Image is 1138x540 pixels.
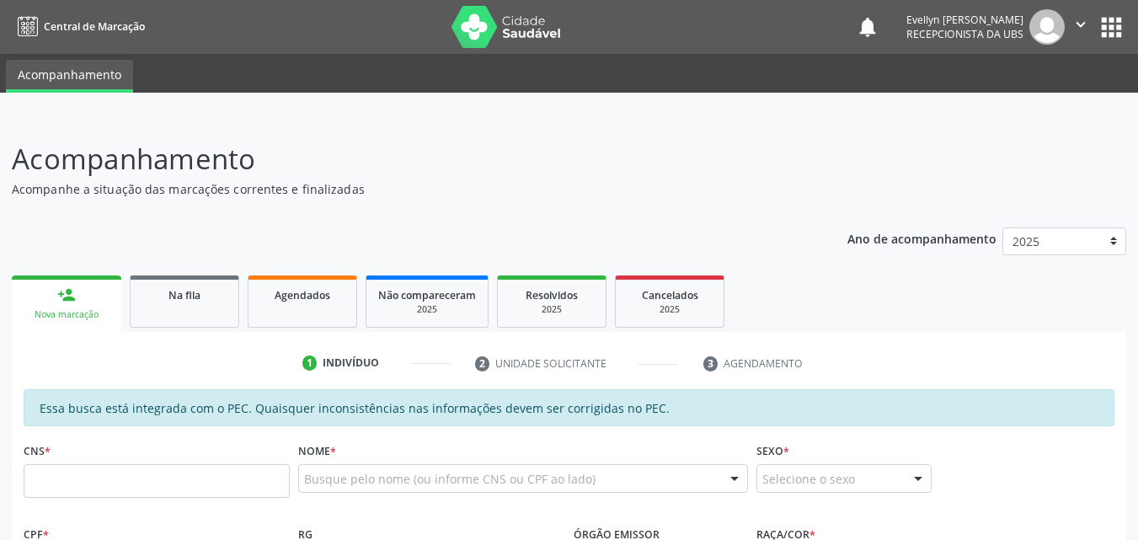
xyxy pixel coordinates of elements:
a: Acompanhamento [6,60,133,93]
div: person_add [57,286,76,304]
img: img [1029,9,1065,45]
div: Indivíduo [323,356,379,371]
div: Nova marcação [24,308,110,321]
p: Ano de acompanhamento [847,227,996,249]
span: Recepcionista da UBS [906,27,1023,41]
div: Essa busca está integrada com o PEC. Quaisquer inconsistências nas informações devem ser corrigid... [24,389,1114,426]
div: 2025 [510,303,594,316]
p: Acompanhamento [12,138,792,180]
span: Cancelados [642,288,698,302]
button:  [1065,9,1097,45]
div: Evellyn [PERSON_NAME] [906,13,1023,27]
span: Agendados [275,288,330,302]
label: Sexo [756,438,789,464]
button: notifications [856,15,879,39]
div: 2025 [378,303,476,316]
span: Central de Marcação [44,19,145,34]
span: Resolvidos [526,288,578,302]
i:  [1071,15,1090,34]
span: Na fila [168,288,200,302]
span: Não compareceram [378,288,476,302]
label: Nome [298,438,336,464]
p: Acompanhe a situação das marcações correntes e finalizadas [12,180,792,198]
span: Selecione o sexo [762,470,855,488]
span: Busque pelo nome (ou informe CNS ou CPF ao lado) [304,470,596,488]
div: 2025 [628,303,712,316]
div: 1 [302,356,318,371]
button: apps [1097,13,1126,42]
a: Central de Marcação [12,13,145,40]
label: CNS [24,438,51,464]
